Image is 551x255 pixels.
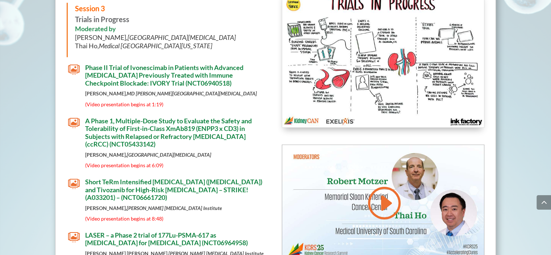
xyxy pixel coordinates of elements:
span: Phase II Trial of Ivonescimab in Patients with Advanced [MEDICAL_DATA] Previously Treated with Im... [85,63,243,87]
em: [PERSON_NAME] [MEDICAL_DATA] Institute [127,205,222,211]
em: Medical [GEOGRAPHIC_DATA][US_STATE] [99,42,212,50]
span: Short TeRm Intensified [MEDICAL_DATA] ([MEDICAL_DATA]) and Tivozanib for High-Risk [MEDICAL_DATA]... [85,178,262,201]
strong: [PERSON_NAME], [85,152,211,158]
span: Thai Ho, [75,42,212,50]
span: (Video presentation begins at 8:48) [85,215,163,222]
span:  [68,178,80,190]
em: [GEOGRAPHIC_DATA][MEDICAL_DATA] [127,152,211,158]
strong: [PERSON_NAME], [85,90,257,96]
strong: Moderated by [75,25,116,33]
span:  [68,64,80,75]
span: (Video presentation begins at 1:19) [85,101,163,107]
em: [GEOGRAPHIC_DATA][MEDICAL_DATA] [128,33,236,41]
span: (Video presentation begins at 6:09) [85,162,163,168]
span:  [68,231,80,243]
span: Session 3 [75,4,105,13]
span: [PERSON_NAME], [75,33,236,41]
strong: Trials in Progress [75,4,129,24]
strong: [PERSON_NAME], [85,205,222,211]
span: LASER – a Phase 2 trial of 177Lu-PSMA-617 as [MEDICAL_DATA] for [MEDICAL_DATA] (NCT06964958) [85,231,248,247]
span:  [68,117,80,129]
span: A Phase 1, Multiple-Dose Study to Evaluate the Safety and Tolerability of First-in-Class XmAb819 ... [85,117,252,148]
em: MD [PERSON_NAME][GEOGRAPHIC_DATA][MEDICAL_DATA] [127,90,257,96]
